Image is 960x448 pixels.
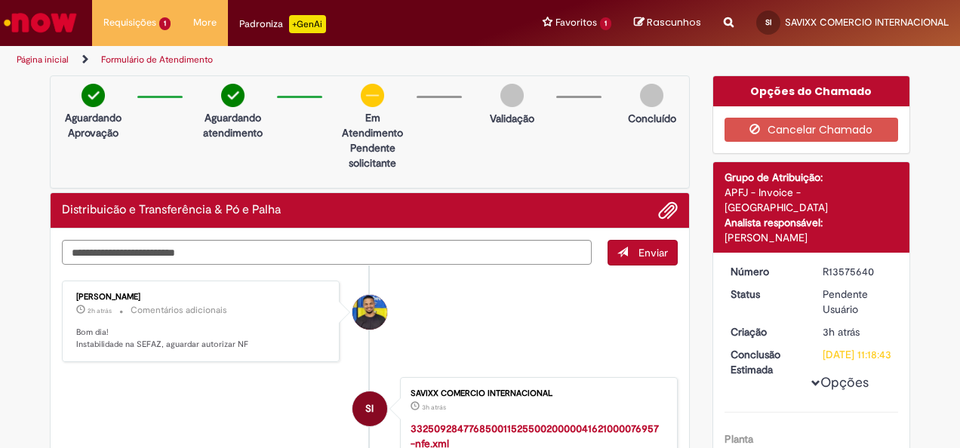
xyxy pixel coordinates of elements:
[725,170,899,185] div: Grupo de Atribuição:
[411,389,662,398] div: SAVIXX COMERCIO INTERNACIONAL
[101,54,213,66] a: Formulário de Atendimento
[634,16,701,30] a: Rascunhos
[555,15,597,30] span: Favoritos
[719,287,812,302] dt: Status
[725,215,899,230] div: Analista responsável:
[221,84,245,107] img: check-circle-green.png
[647,15,701,29] span: Rascunhos
[131,304,227,317] small: Comentários adicionais
[2,8,79,38] img: ServiceNow
[336,110,409,140] p: Em Atendimento
[719,324,812,339] dt: Criação
[193,15,217,30] span: More
[658,201,678,220] button: Adicionar anexos
[88,306,112,315] span: 2h atrás
[159,17,171,30] span: 1
[422,403,446,412] span: 3h atrás
[823,287,893,317] div: Pendente Usuário
[823,324,893,339] div: 29/09/2025 10:18:40
[11,46,629,74] ul: Trilhas de página
[103,15,156,30] span: Requisições
[88,306,112,315] time: 29/09/2025 11:06:17
[352,295,387,330] div: André Junior
[638,246,668,259] span: Enviar
[62,240,592,265] textarea: Digite sua mensagem aqui...
[823,325,860,339] span: 3h atrás
[600,17,611,30] span: 1
[76,327,328,350] p: Bom dia! Instabilidade na SEFAZ, aguardar autorizar NF
[713,76,910,106] div: Opções do Chamado
[365,391,374,427] span: SI
[57,110,130,140] p: Aguardando Aprovação
[719,264,812,279] dt: Número
[823,325,860,339] time: 29/09/2025 10:18:40
[76,293,328,302] div: [PERSON_NAME]
[785,16,949,29] span: SAVIXX COMERCIO INTERNACIONAL
[725,118,899,142] button: Cancelar Chamado
[352,391,387,426] div: SAVIXX COMERCIO INTERNACIONAL
[82,84,105,107] img: check-circle-green.png
[725,432,753,446] b: Planta
[17,54,69,66] a: Página inicial
[490,111,534,126] p: Validação
[719,347,812,377] dt: Conclusão Estimada
[608,240,678,265] button: Enviar
[289,15,326,33] p: +GenAi
[500,84,524,107] img: img-circle-grey.png
[62,204,281,217] h2: Distribuicão e Transferência & Pó e Palha Histórico de tíquete
[725,230,899,245] div: [PERSON_NAME]
[628,111,676,126] p: Concluído
[361,84,384,107] img: circle-minus.png
[196,110,269,140] p: Aguardando atendimento
[239,15,326,33] div: Padroniza
[640,84,663,107] img: img-circle-grey.png
[765,17,771,27] span: SI
[336,140,409,170] p: Pendente solicitante
[725,185,899,215] div: APFJ - Invoice - [GEOGRAPHIC_DATA]
[823,264,893,279] div: R13575640
[823,347,893,362] div: [DATE] 11:18:43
